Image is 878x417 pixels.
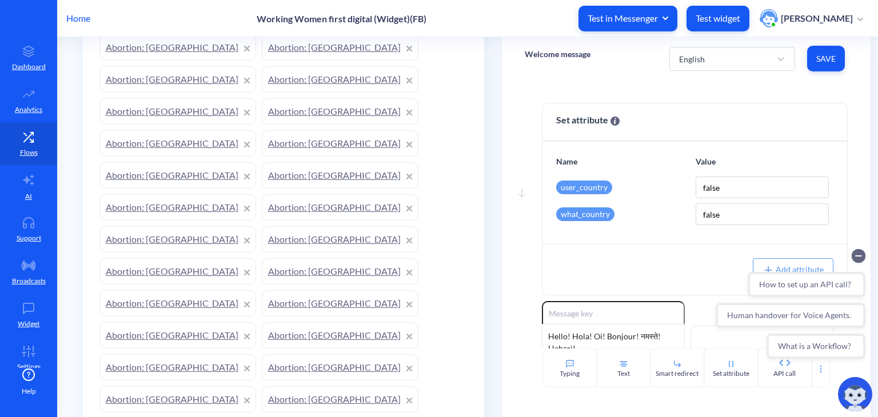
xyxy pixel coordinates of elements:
[760,9,778,27] img: user photo
[262,354,418,380] a: Abortion: [GEOGRAPHIC_DATA]
[262,194,418,220] a: Abortion: [GEOGRAPHIC_DATA]
[556,113,620,127] span: Set attribute
[99,66,256,93] a: Abortion: [GEOGRAPHIC_DATA]
[525,49,590,60] p: Welcome message
[262,290,418,316] a: Abortion: [GEOGRAPHIC_DATA]
[262,322,418,348] a: Abortion: [GEOGRAPHIC_DATA]
[99,130,256,157] a: Abortion: [GEOGRAPHIC_DATA]
[696,177,829,198] input: none
[556,181,612,194] div: user_country
[262,98,418,125] a: Abortion: [GEOGRAPHIC_DATA]
[66,11,90,25] p: Home
[12,62,46,72] p: Dashboard
[617,368,630,379] div: Text
[696,155,829,167] p: Value
[99,98,256,125] a: Abortion: [GEOGRAPHIC_DATA]
[262,130,418,157] a: Abortion: [GEOGRAPHIC_DATA]
[807,46,845,71] button: Save
[99,322,256,348] a: Abortion: [GEOGRAPHIC_DATA]
[99,194,256,220] a: Abortion: [GEOGRAPHIC_DATA]
[15,105,42,115] p: Analytics
[99,290,256,316] a: Abortion: [GEOGRAPHIC_DATA]
[262,258,418,284] a: Abortion: [GEOGRAPHIC_DATA]
[838,377,872,411] img: copilot-icon.svg
[696,203,829,225] input: none
[773,368,796,379] div: API call
[262,34,418,61] a: Abortion: [GEOGRAPHIC_DATA]
[781,12,853,25] p: [PERSON_NAME]
[687,6,749,31] button: Test widget
[588,12,668,25] span: Test in Messenger
[99,162,256,189] a: Abortion: [GEOGRAPHIC_DATA]
[55,91,154,117] button: What is a Workflow?
[262,226,418,252] a: Abortion: [GEOGRAPHIC_DATA]
[679,53,705,65] div: English
[816,53,836,65] span: Save
[99,34,256,61] a: Abortion: [GEOGRAPHIC_DATA]
[556,155,690,167] p: Name
[17,233,41,243] p: Support
[4,61,154,86] button: Human handover for Voice Agents.
[542,301,685,324] input: Message key
[12,276,46,286] p: Broadcasts
[696,13,740,24] p: Test widget
[36,30,154,55] button: How to set up an API call?
[20,147,38,158] p: Flows
[140,7,154,21] button: Collapse conversation starters
[556,207,614,221] div: what_country
[542,324,685,392] div: Hello! Hola! Oi! Bonjour! नमस्ते! Habari!
[713,368,749,379] div: Set attribute
[18,319,39,329] p: Widget
[262,162,418,189] a: Abortion: [GEOGRAPHIC_DATA]
[656,368,699,379] div: Smart redirect
[262,66,418,93] a: Abortion: [GEOGRAPHIC_DATA]
[99,226,256,252] a: Abortion: [GEOGRAPHIC_DATA]
[99,386,256,412] a: Abortion: [GEOGRAPHIC_DATA]
[578,6,677,31] button: Test in Messenger
[257,13,426,24] p: Working Women first digital (Widget)(FB)
[25,191,32,202] p: AI
[560,368,580,379] div: Typing
[754,8,869,29] button: user photo[PERSON_NAME]
[99,258,256,284] a: Abortion: [GEOGRAPHIC_DATA]
[262,386,418,412] a: Abortion: [GEOGRAPHIC_DATA]
[22,386,36,396] span: Help
[99,354,256,380] a: Abortion: [GEOGRAPHIC_DATA]
[17,362,41,372] p: Settings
